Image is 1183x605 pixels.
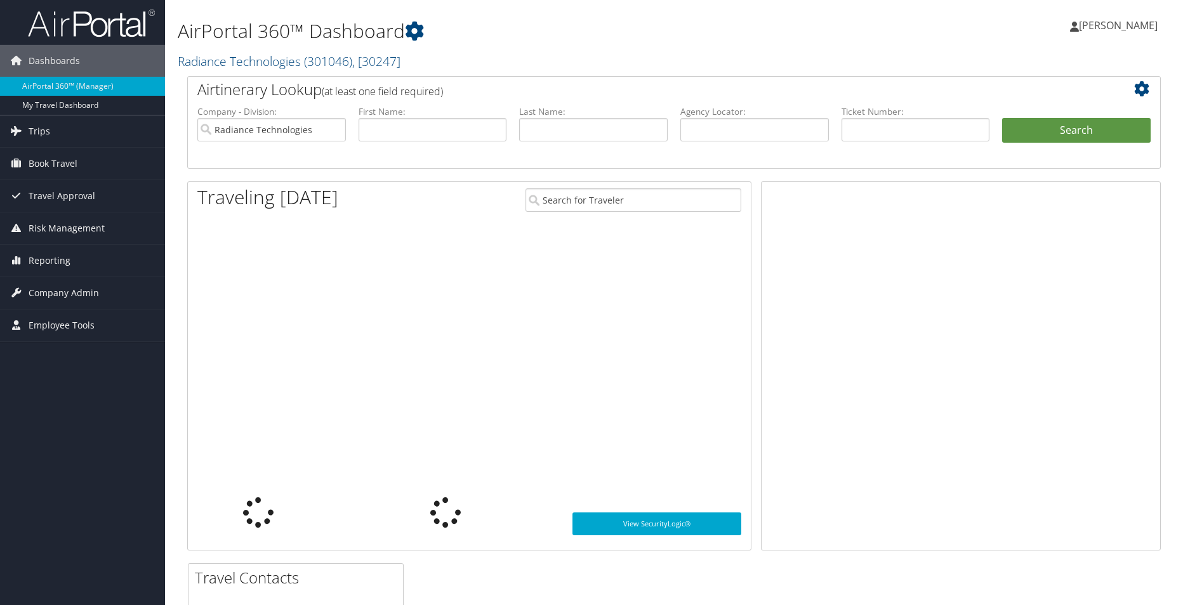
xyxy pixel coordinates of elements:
[680,105,829,118] label: Agency Locator:
[29,245,70,276] span: Reporting
[197,79,1069,100] h2: Airtinerary Lookup
[322,84,443,98] span: (at least one field required)
[842,105,990,118] label: Ticket Number:
[304,53,352,70] span: ( 301046 )
[519,105,668,118] label: Last Name:
[29,148,77,179] span: Book Travel
[29,277,99,309] span: Company Admin
[1070,6,1170,44] a: [PERSON_NAME]
[1002,118,1151,143] button: Search
[195,567,403,589] h2: Travel Contacts
[29,180,95,212] span: Travel Approval
[178,18,840,44] h1: AirPortal 360™ Dashboard
[1079,18,1158,32] span: [PERSON_NAME]
[29,115,50,147] span: Trips
[525,188,741,212] input: Search for Traveler
[359,105,507,118] label: First Name:
[28,8,155,38] img: airportal-logo.png
[29,45,80,77] span: Dashboards
[197,184,338,211] h1: Traveling [DATE]
[572,512,741,535] a: View SecurityLogic®
[29,212,105,244] span: Risk Management
[178,53,400,70] a: Radiance Technologies
[352,53,400,70] span: , [ 30247 ]
[197,105,346,118] label: Company - Division:
[29,309,95,341] span: Employee Tools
